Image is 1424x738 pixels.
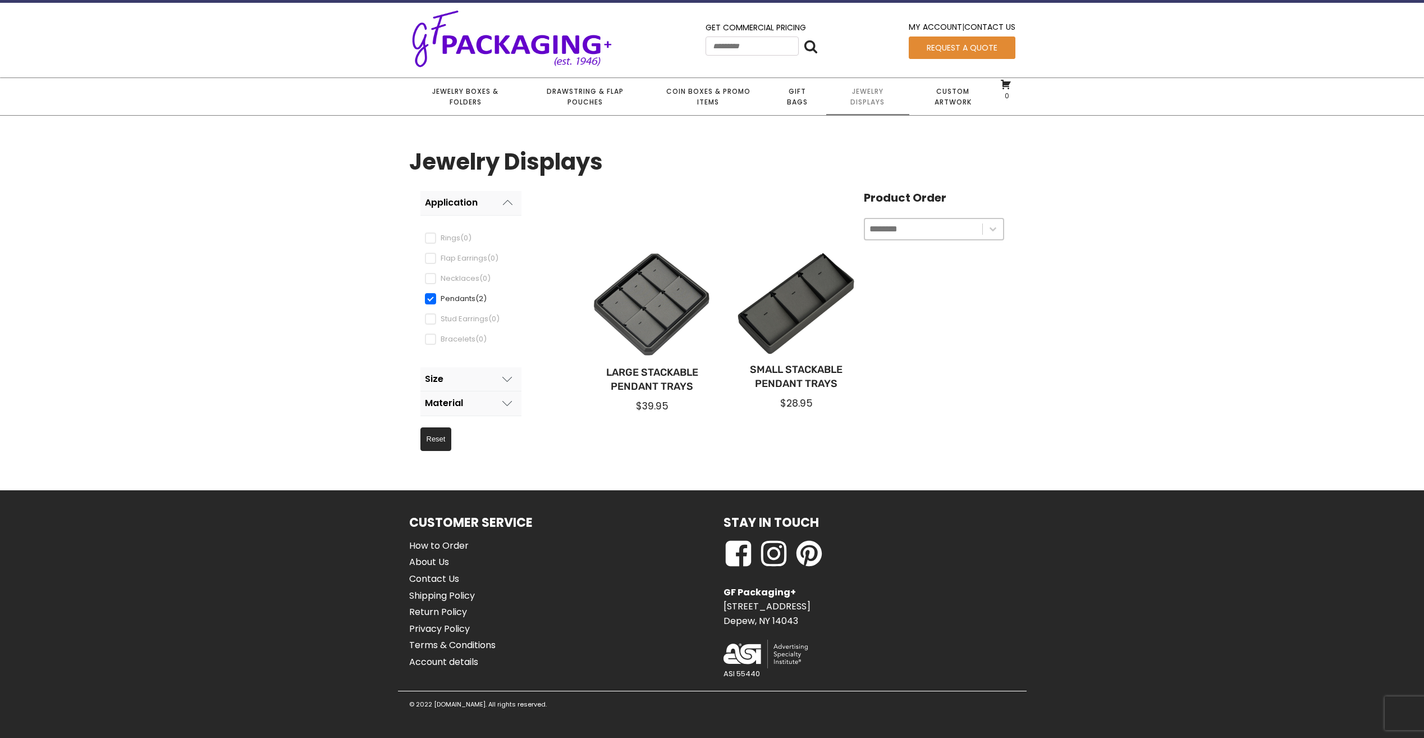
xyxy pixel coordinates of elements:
[1000,79,1011,100] a: 0
[420,367,521,391] button: Size
[909,37,1015,59] a: Request a Quote
[409,572,496,586] a: Contact Us
[742,363,850,391] a: Small Stackable Pendant Trays
[909,21,1015,36] div: |
[409,555,496,570] a: About Us
[409,513,533,532] h1: Customer Service
[964,21,1015,33] a: Contact Us
[409,78,522,115] a: Jewelry Boxes & Folders
[409,8,615,69] img: GF Packaging + - Established 1946
[1002,91,1009,101] span: 0
[724,585,811,628] p: [STREET_ADDRESS] Depew, NY 14043
[742,397,850,410] div: $28.95
[409,144,603,180] h1: Jewelry Displays
[409,589,496,603] a: Shipping Policy
[864,191,1004,204] h4: Product Order
[425,313,500,325] div: Stud Earrings(0)
[598,399,707,413] div: $39.95
[983,219,1003,239] button: Toggle List
[420,391,521,416] button: Material
[409,638,496,653] a: Terms & Conditions
[409,655,496,669] a: Account details
[475,293,487,304] span: (2)
[425,233,500,244] div: Rings(0)
[648,78,768,115] a: Coin Boxes & Promo Items
[409,700,547,710] p: © 2022 [DOMAIN_NAME]. All rights reserved.
[724,513,819,532] h1: Stay in Touch
[409,539,496,553] a: How to Order
[409,622,496,636] a: Privacy Policy
[425,398,463,408] div: Material
[420,427,452,451] button: Reset
[425,273,500,284] div: Necklaces(0)
[420,191,521,215] button: Application
[598,366,707,394] a: Large Stackable Pendant Trays
[909,21,962,33] a: My Account
[826,78,909,115] a: Jewelry Displays
[409,605,496,619] a: Return Policy
[436,293,500,304] span: Pendants
[724,640,808,668] img: ASI Logo
[768,78,826,115] a: Gift Bags
[724,668,760,680] p: ASI 55440
[909,78,996,115] a: Custom Artwork
[706,22,806,33] a: Get Commercial Pricing
[425,253,500,264] div: Flap Earrings(0)
[425,334,500,345] div: Bracelets(0)
[724,586,796,599] strong: GF Packaging+
[522,78,648,115] a: Drawstring & Flap Pouches
[425,374,443,384] div: Size
[425,198,478,208] div: Application
[425,293,500,304] div: Pendants(2)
